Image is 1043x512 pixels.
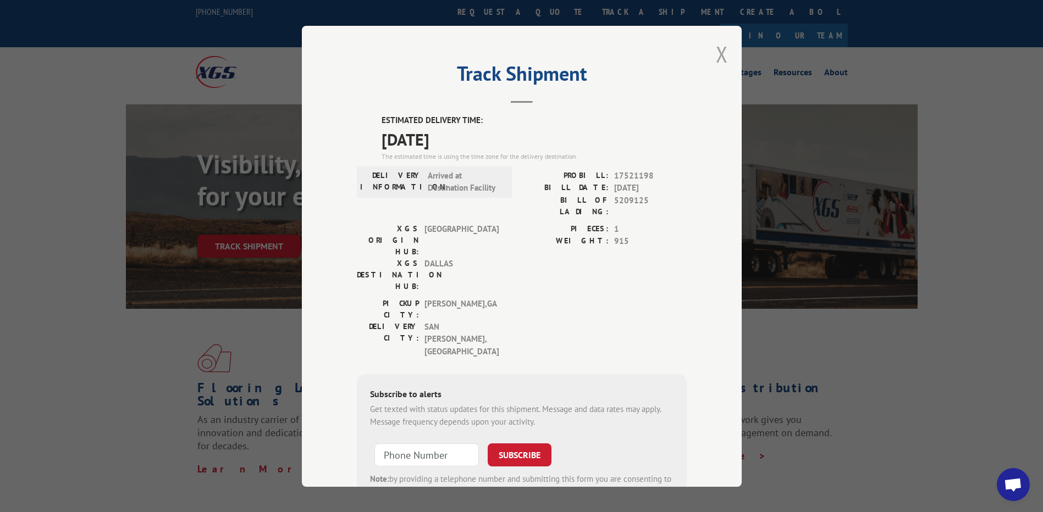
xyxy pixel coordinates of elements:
[522,222,609,235] label: PIECES:
[370,403,674,428] div: Get texted with status updates for this shipment. Message and data rates may apply. Message frequ...
[614,182,687,194] span: [DATE]
[614,169,687,182] span: 17521198
[370,473,674,510] div: by providing a telephone number and submitting this form you are consenting to be contacted by SM...
[997,468,1030,501] div: Open chat
[424,257,499,292] span: DALLAS
[382,126,687,151] span: [DATE]
[424,222,499,257] span: [GEOGRAPHIC_DATA]
[357,222,419,257] label: XGS ORIGIN HUB:
[522,235,609,248] label: WEIGHT:
[382,114,687,127] label: ESTIMATED DELIVERY TIME:
[522,194,609,217] label: BILL OF LADING:
[382,151,687,161] div: The estimated time is using the time zone for the delivery destination.
[357,320,419,358] label: DELIVERY CITY:
[522,182,609,194] label: BILL DATE:
[357,297,419,320] label: PICKUP CITY:
[614,222,687,235] span: 1
[428,169,502,194] span: Arrived at Destination Facility
[370,474,389,484] strong: Note:
[360,169,422,194] label: DELIVERY INFORMATION:
[488,443,551,466] button: SUBSCRIBE
[424,297,499,320] span: [PERSON_NAME] , GA
[614,235,687,248] span: 915
[614,194,687,217] span: 5209125
[357,257,419,292] label: XGS DESTINATION HUB:
[370,387,674,403] div: Subscribe to alerts
[424,320,499,358] span: SAN [PERSON_NAME] , [GEOGRAPHIC_DATA]
[716,40,728,69] button: Close modal
[522,169,609,182] label: PROBILL:
[374,443,479,466] input: Phone Number
[357,66,687,87] h2: Track Shipment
